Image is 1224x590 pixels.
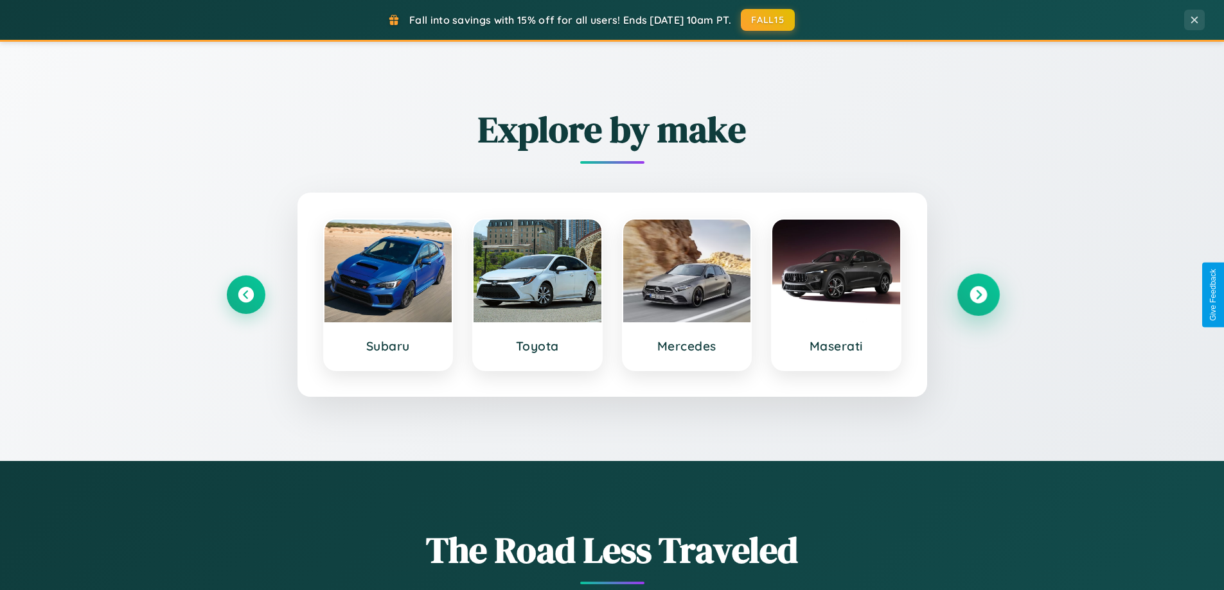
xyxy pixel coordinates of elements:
[227,525,998,575] h1: The Road Less Traveled
[741,9,795,31] button: FALL15
[1209,269,1218,321] div: Give Feedback
[227,105,998,154] h2: Explore by make
[636,338,738,354] h3: Mercedes
[337,338,439,354] h3: Subaru
[785,338,887,354] h3: Maserati
[486,338,589,354] h3: Toyota
[409,13,731,26] span: Fall into savings with 15% off for all users! Ends [DATE] 10am PT.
